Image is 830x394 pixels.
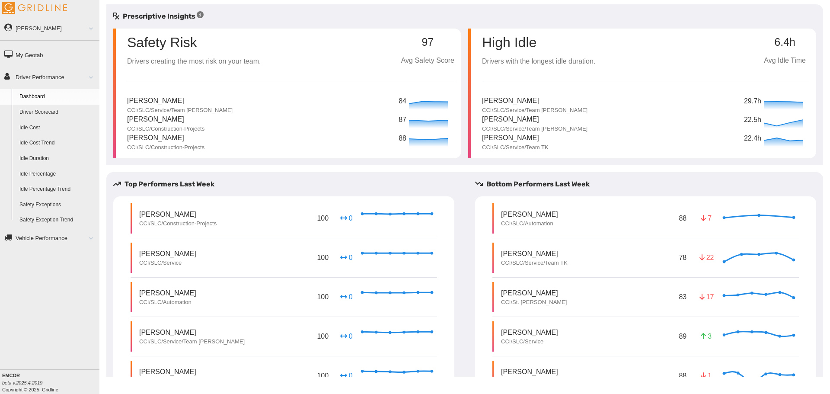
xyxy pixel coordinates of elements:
[699,253,713,263] p: 22
[16,182,99,197] a: Idle Percentage Trend
[482,133,549,144] p: [PERSON_NAME]
[139,367,206,377] p: [PERSON_NAME]
[501,288,567,298] p: [PERSON_NAME]
[501,249,568,259] p: [PERSON_NAME]
[16,167,99,182] a: Idle Percentage
[677,330,688,343] p: 89
[482,114,587,125] p: [PERSON_NAME]
[501,327,558,337] p: [PERSON_NAME]
[482,144,549,151] p: CCI/SLC/Service/Team TK
[315,330,330,343] p: 100
[401,36,454,48] p: 97
[2,380,42,385] i: beta v.2025.4.2019
[139,220,217,227] p: CCI/SLC/Construction-Projects
[677,290,688,304] p: 83
[127,56,261,67] p: Drivers creating the most risk on your team.
[482,125,587,133] p: CCI/SLC/Service/Team [PERSON_NAME]
[339,331,353,341] p: 0
[339,253,353,263] p: 0
[127,106,233,114] p: CCI/SLC/Service/Team [PERSON_NAME]
[2,372,99,393] div: Copyright © 2025, Gridline
[475,179,823,189] h5: Bottom Performers Last Week
[699,371,713,381] p: 1
[501,209,558,219] p: [PERSON_NAME]
[127,35,197,49] p: Safety Risk
[339,292,353,302] p: 0
[339,213,353,223] p: 0
[744,133,762,144] p: 22.4h
[482,56,595,67] p: Drivers with the longest idle duration.
[501,298,567,306] p: CCI/St. [PERSON_NAME]
[127,125,204,133] p: CCI/SLC/Construction-Projects
[16,197,99,213] a: Safety Exceptions
[16,105,99,120] a: Driver Scorecard
[139,288,196,298] p: [PERSON_NAME]
[16,120,99,136] a: Idle Cost
[139,249,196,259] p: [PERSON_NAME]
[139,327,245,337] p: [PERSON_NAME]
[501,367,607,377] p: [PERSON_NAME]
[501,259,568,267] p: CCI/SLC/Service/Team TK
[2,373,20,378] b: EMCOR
[399,133,407,144] p: 88
[315,369,330,382] p: 100
[16,89,99,105] a: Dashboard
[16,212,99,228] a: Safety Exception Trend
[16,135,99,151] a: Idle Cost Trend
[501,338,558,346] p: CCI/SLC/Service
[482,106,587,114] p: CCI/SLC/Service/Team [PERSON_NAME]
[399,115,407,125] p: 87
[744,115,762,125] p: 22.5h
[399,96,407,107] p: 84
[760,55,809,66] p: Avg Idle Time
[127,96,233,106] p: [PERSON_NAME]
[744,96,762,107] p: 29.7h
[315,251,330,264] p: 100
[127,133,204,144] p: [PERSON_NAME]
[339,371,353,381] p: 0
[139,259,196,267] p: CCI/SLC/Service
[482,35,595,49] p: High Idle
[677,369,688,382] p: 88
[699,213,713,223] p: 7
[127,114,204,125] p: [PERSON_NAME]
[139,338,245,346] p: CCI/SLC/Service/Team [PERSON_NAME]
[113,179,461,189] h5: Top Performers Last Week
[677,211,688,225] p: 88
[16,151,99,167] a: Idle Duration
[699,331,713,341] p: 3
[401,55,454,66] p: Avg Safety Score
[315,211,330,225] p: 100
[760,36,809,48] p: 6.4h
[501,220,558,227] p: CCI/SLC/Automation
[482,96,587,106] p: [PERSON_NAME]
[127,144,204,151] p: CCI/SLC/Construction-Projects
[677,251,688,264] p: 78
[139,298,196,306] p: CCI/SLC/Automation
[139,209,217,219] p: [PERSON_NAME]
[2,2,67,14] img: Gridline
[113,11,204,22] h5: Prescriptive Insights
[699,292,713,302] p: 17
[315,290,330,304] p: 100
